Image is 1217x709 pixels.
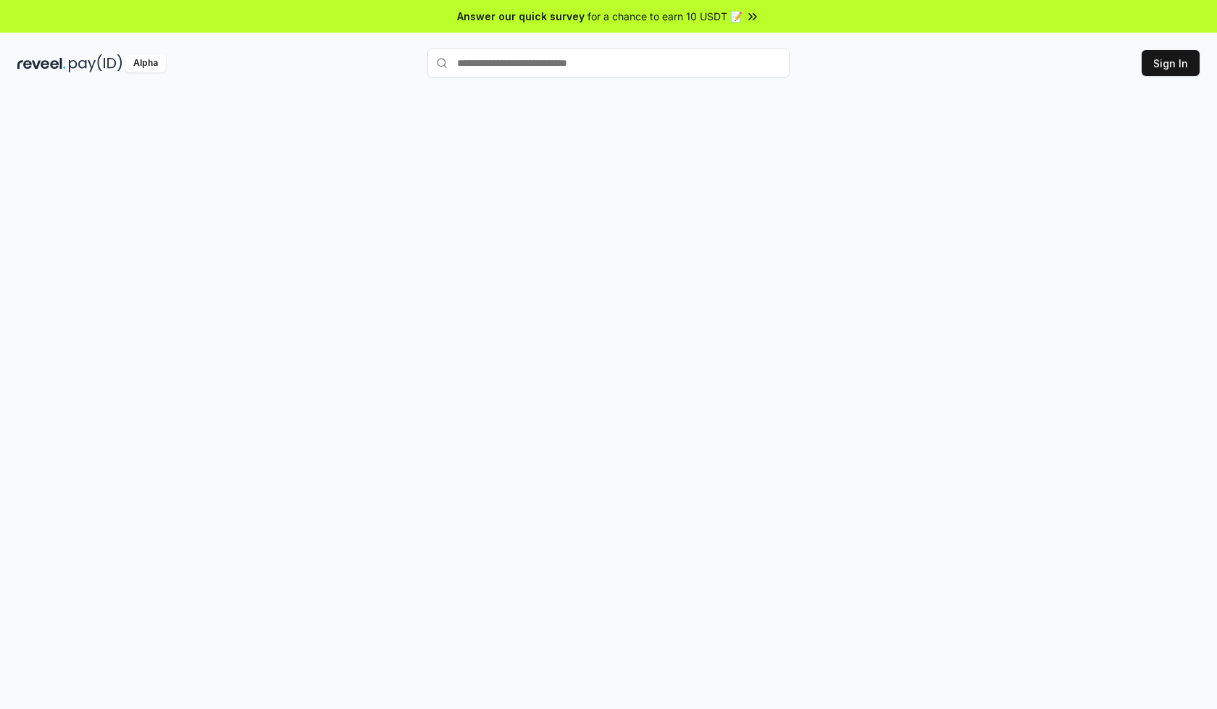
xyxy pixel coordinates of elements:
[457,9,585,24] span: Answer our quick survey
[587,9,743,24] span: for a chance to earn 10 USDT 📝
[125,54,166,72] div: Alpha
[69,54,122,72] img: pay_id
[1142,50,1200,76] button: Sign In
[17,54,66,72] img: reveel_dark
